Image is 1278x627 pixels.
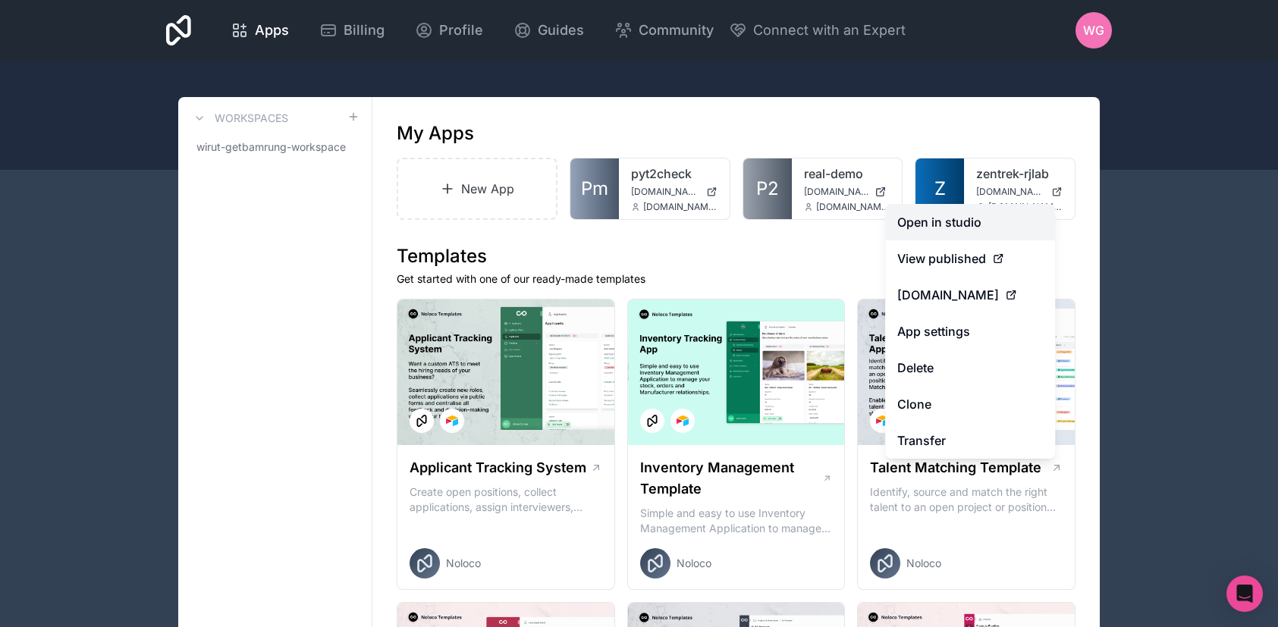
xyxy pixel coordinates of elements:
[446,556,481,571] span: Noloco
[870,484,1063,515] p: Identify, source and match the right talent to an open project or position with our Talent Matchi...
[897,286,999,304] span: [DOMAIN_NAME]
[885,277,1055,313] a: [DOMAIN_NAME]
[677,415,689,427] img: Airtable Logo
[581,177,608,201] span: Pm
[190,109,288,127] a: Workspaces
[934,177,946,201] span: Z
[403,14,495,47] a: Profile
[1083,21,1104,39] span: WG
[885,240,1055,277] a: View published
[190,133,360,161] a: wirut-getbamrung-workspace
[915,158,964,219] a: Z
[410,457,586,478] h1: Applicant Tracking System
[640,457,822,500] h1: Inventory Management Template
[501,14,596,47] a: Guides
[631,186,700,198] span: [DOMAIN_NAME]
[976,165,1063,183] a: zentrek-rjlab
[631,186,718,198] a: [DOMAIN_NAME]
[410,484,602,515] p: Create open positions, collect applications, assign interviewers, centralise candidate feedback a...
[876,415,888,427] img: Airtable Logo
[643,201,718,213] span: [DOMAIN_NAME][EMAIL_ADDRESS][DOMAIN_NAME]
[804,186,890,198] a: [DOMAIN_NAME]
[255,20,289,41] span: Apps
[215,111,288,126] h3: Workspaces
[631,165,718,183] a: pyt2check
[976,186,1045,198] span: [DOMAIN_NAME]
[344,20,385,41] span: Billing
[307,14,397,47] a: Billing
[570,158,619,219] a: Pm
[906,556,941,571] span: Noloco
[602,14,726,47] a: Community
[538,20,584,41] span: Guides
[885,350,1055,386] button: Delete
[640,506,833,536] p: Simple and easy to use Inventory Management Application to manage your stock, orders and Manufact...
[218,14,301,47] a: Apps
[756,177,779,201] span: P2
[729,20,906,41] button: Connect with an Expert
[677,556,711,571] span: Noloco
[988,201,1063,213] span: [DOMAIN_NAME][EMAIL_ADDRESS][DOMAIN_NAME]
[804,165,890,183] a: real-demo
[885,386,1055,422] a: Clone
[885,313,1055,350] a: App settings
[870,457,1041,478] h1: Talent Matching Template
[753,20,906,41] span: Connect with an Expert
[885,204,1055,240] a: Open in studio
[439,20,483,41] span: Profile
[816,201,890,213] span: [DOMAIN_NAME][EMAIL_ADDRESS][DOMAIN_NAME]
[196,140,346,155] span: wirut-getbamrung-workspace
[639,20,714,41] span: Community
[446,415,458,427] img: Airtable Logo
[743,158,792,219] a: P2
[897,249,986,268] span: View published
[1226,575,1263,612] div: Open Intercom Messenger
[397,271,1075,287] p: Get started with one of our ready-made templates
[885,422,1055,459] a: Transfer
[976,186,1063,198] a: [DOMAIN_NAME]
[397,121,474,146] h1: My Apps
[804,186,869,198] span: [DOMAIN_NAME]
[397,244,1075,268] h1: Templates
[397,158,557,220] a: New App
